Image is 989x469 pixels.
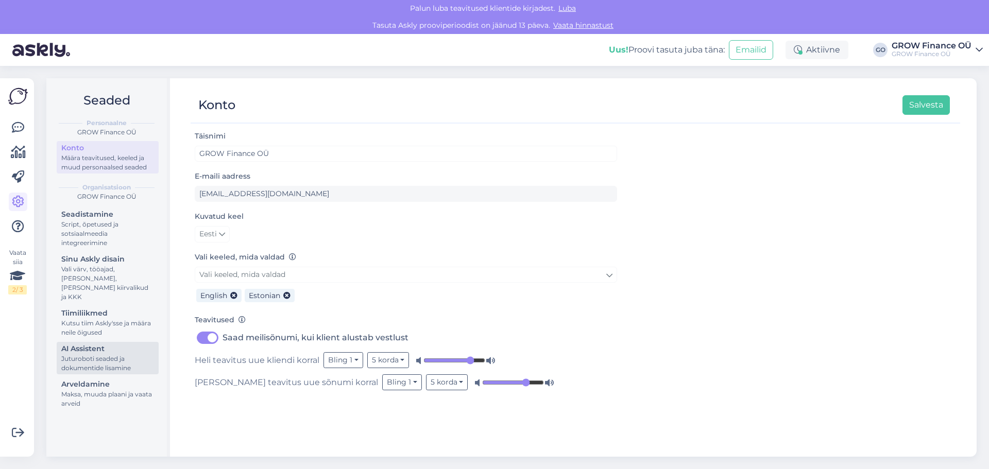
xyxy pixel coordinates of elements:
div: GROW Finance OÜ [892,42,971,50]
div: Script, õpetused ja sotsiaalmeedia integreerimine [61,220,154,248]
a: Eesti [195,226,230,242]
label: Teavitused [195,315,246,325]
span: Luba [555,4,579,13]
label: Vali keeled, mida valdad [195,252,296,263]
div: Seadistamine [61,209,154,220]
label: Täisnimi [195,131,226,142]
div: Heli teavitus uue kliendi korral [195,352,617,368]
div: Maksa, muuda plaani ja vaata arveid [61,390,154,408]
button: Salvesta [902,95,950,115]
div: GO [873,43,888,57]
b: Uus! [609,45,628,55]
div: Sinu Askly disain [61,254,154,265]
label: Kuvatud keel [195,211,244,222]
a: KontoMäära teavitused, keeled ja muud personaalsed seaded [57,141,159,173]
a: ArveldamineMaksa, muuda plaani ja vaata arveid [57,377,159,410]
span: Eesti [199,229,217,240]
div: Tiimiliikmed [61,308,154,319]
span: Estonian [249,291,280,300]
div: Arveldamine [61,379,154,390]
b: Personaalne [87,118,127,128]
div: Kutsu tiim Askly'sse ja määra neile õigused [61,319,154,337]
div: [PERSON_NAME] teavitus uue sõnumi korral [195,374,617,390]
span: English [200,291,227,300]
button: 5 korda [367,352,410,368]
div: GROW Finance OÜ [55,192,159,201]
h2: Seaded [55,91,159,110]
button: Bling 1 [323,352,363,368]
label: Saad meilisõnumi, kui klient alustab vestlust [223,329,408,346]
button: Bling 1 [382,374,422,390]
div: 2 / 3 [8,285,27,294]
div: Konto [198,95,235,115]
span: Vali keeled, mida valdad [199,270,285,279]
a: TiimiliikmedKutsu tiim Askly'sse ja määra neile õigused [57,306,159,339]
div: Konto [61,143,154,153]
img: Askly Logo [8,86,28,106]
div: GROW Finance OÜ [55,128,159,137]
a: Vaata hinnastust [550,21,617,30]
div: Määra teavitused, keeled ja muud personaalsed seaded [61,153,154,172]
div: GROW Finance OÜ [892,50,971,58]
a: SeadistamineScript, õpetused ja sotsiaalmeedia integreerimine [57,207,159,249]
div: Juturoboti seaded ja dokumentide lisamine [61,354,154,373]
a: AI AssistentJuturoboti seaded ja dokumentide lisamine [57,342,159,374]
a: Sinu Askly disainVali värv, tööajad, [PERSON_NAME], [PERSON_NAME] kiirvalikud ja KKK [57,252,159,303]
input: Sisesta e-maili aadress [195,186,617,202]
label: E-maili aadress [195,171,250,182]
div: Aktiivne [786,41,848,59]
a: Vali keeled, mida valdad [195,267,617,283]
div: Proovi tasuta juba täna: [609,44,725,56]
b: Organisatsioon [82,183,131,192]
div: AI Assistent [61,343,154,354]
button: Emailid [729,40,773,60]
div: Vaata siia [8,248,27,294]
div: Vali värv, tööajad, [PERSON_NAME], [PERSON_NAME] kiirvalikud ja KKK [61,265,154,302]
a: GROW Finance OÜGROW Finance OÜ [892,42,983,58]
button: 5 korda [426,374,468,390]
input: Sisesta nimi [195,146,617,162]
